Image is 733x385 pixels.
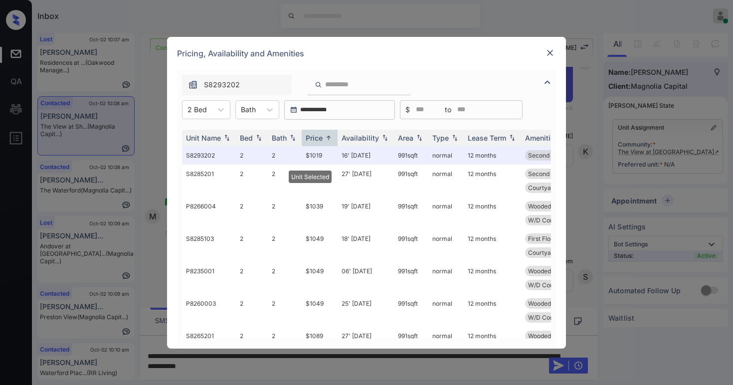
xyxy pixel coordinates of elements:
td: $1089 [302,327,338,359]
td: $1039 [302,165,338,197]
td: $1019 [302,146,338,165]
td: 12 months [464,262,521,294]
td: 27' [DATE] [338,165,394,197]
td: 12 months [464,229,521,262]
img: close [545,48,555,58]
td: 2 [268,146,302,165]
td: 2 [268,165,302,197]
td: 991 sqft [394,229,428,262]
td: 25' [DATE] [338,294,394,327]
span: W/D Connections [528,281,577,289]
td: 2 [268,229,302,262]
td: 12 months [464,197,521,229]
img: sorting [222,134,232,141]
div: Availability [342,134,379,142]
td: P8260003 [182,294,236,327]
td: S8265201 [182,327,236,359]
td: normal [428,165,464,197]
div: Bath [272,134,287,142]
div: Unit Name [186,134,221,142]
td: P8266004 [182,197,236,229]
td: 18' [DATE] [338,229,394,262]
td: 12 months [464,146,521,165]
span: Wooded View [528,300,566,307]
img: icon-zuma [315,80,322,89]
span: W/D Connections [528,216,577,224]
img: icon-zuma [542,76,553,88]
td: S8285103 [182,229,236,262]
td: 2 [236,165,268,197]
td: S8285201 [182,165,236,197]
img: icon-zuma [188,80,198,90]
td: 16' [DATE] [338,146,394,165]
span: First Floor [528,235,556,242]
td: normal [428,197,464,229]
td: 12 months [464,165,521,197]
td: normal [428,294,464,327]
td: S8293202 [182,146,236,165]
img: sorting [380,134,390,141]
td: normal [428,262,464,294]
td: $1039 [302,197,338,229]
td: 12 months [464,327,521,359]
td: P8235001 [182,262,236,294]
img: sorting [288,134,298,141]
span: S8293202 [204,79,240,90]
div: Type [432,134,449,142]
div: Pricing, Availability and Amenities [167,37,566,70]
td: 12 months [464,294,521,327]
span: Second Floor [528,170,565,178]
span: Wooded View [528,267,566,275]
td: 991 sqft [394,327,428,359]
span: to [445,104,451,115]
td: 19' [DATE] [338,197,394,229]
img: sorting [324,134,334,142]
span: Wooded View [528,332,566,340]
td: 2 [236,146,268,165]
td: 991 sqft [394,146,428,165]
td: 2 [268,197,302,229]
td: 2 [268,262,302,294]
td: 991 sqft [394,262,428,294]
td: 27' [DATE] [338,327,394,359]
td: 06' [DATE] [338,262,394,294]
div: Bed [240,134,253,142]
td: 2 [236,229,268,262]
img: sorting [414,134,424,141]
span: Courtyard view [528,249,572,256]
td: 991 sqft [394,197,428,229]
td: 2 [236,327,268,359]
td: 2 [236,197,268,229]
span: Second Floor [528,152,565,159]
div: Lease Term [468,134,506,142]
span: $ [405,104,410,115]
span: Courtyard view [528,184,572,192]
td: normal [428,229,464,262]
td: 2 [236,294,268,327]
span: Wooded View [528,202,566,210]
td: 2 [268,294,302,327]
td: 2 [236,262,268,294]
img: sorting [254,134,264,141]
div: Area [398,134,413,142]
td: normal [428,146,464,165]
td: 991 sqft [394,294,428,327]
td: normal [428,327,464,359]
td: $1049 [302,229,338,262]
div: Amenities [525,134,558,142]
td: $1049 [302,262,338,294]
span: W/D Connections [528,314,577,321]
td: 991 sqft [394,165,428,197]
img: sorting [450,134,460,141]
div: Price [306,134,323,142]
td: 2 [268,327,302,359]
td: $1049 [302,294,338,327]
img: sorting [507,134,517,141]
